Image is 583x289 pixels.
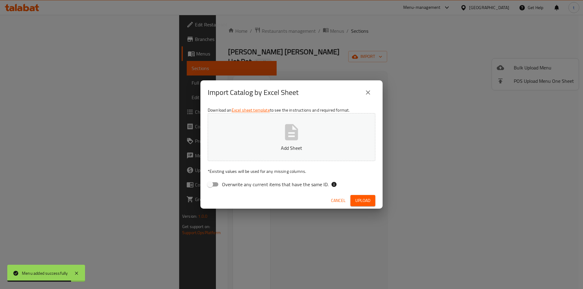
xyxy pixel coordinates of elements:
button: Upload [350,195,375,206]
button: Cancel [329,195,348,206]
div: Download an to see the instructions and required format. [200,105,383,193]
span: Overwrite any current items that have the same ID. [222,181,329,188]
p: Existing values will be used for any missing columns. [208,168,375,174]
div: Menu added successfully [22,270,68,277]
button: close [361,85,375,100]
span: Cancel [331,197,346,204]
h2: Import Catalog by Excel Sheet [208,88,298,97]
svg: If the overwrite option isn't selected, then the items that match an existing ID will be ignored ... [331,181,337,187]
button: Add Sheet [208,113,375,161]
a: Excel sheet template [232,106,270,114]
p: Add Sheet [217,144,366,152]
span: Upload [355,197,370,204]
